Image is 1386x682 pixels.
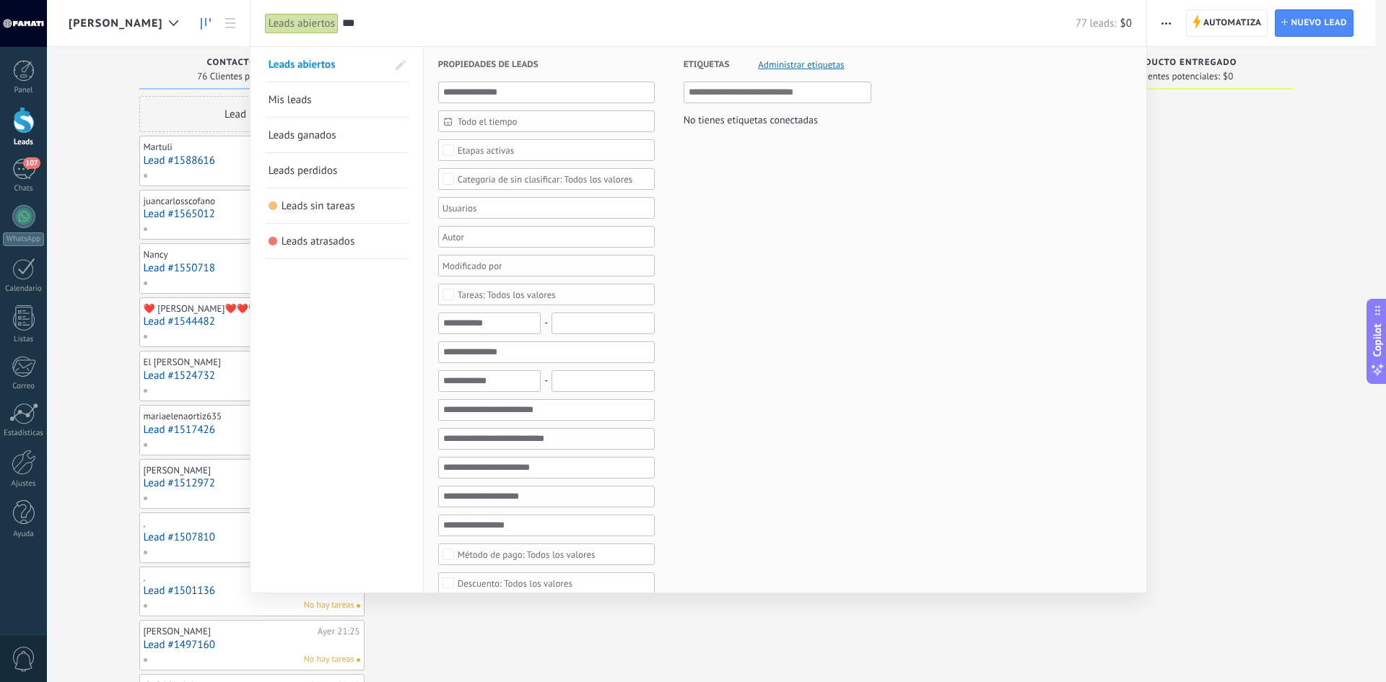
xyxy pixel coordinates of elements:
[3,479,45,489] div: Ajustes
[269,164,338,178] span: Leads perdidos
[265,118,409,153] li: Leads ganados
[269,118,405,152] a: Leads ganados
[544,371,548,391] span: -
[265,224,409,259] li: Leads atrasados
[269,128,336,142] span: Leads ganados
[458,116,647,127] span: Todo el tiempo
[3,232,44,246] div: WhatsApp
[458,174,633,185] div: Todos los valores
[3,429,45,438] div: Estadísticas
[1120,17,1132,30] span: $0
[458,578,572,589] div: Todos los valores
[265,47,409,82] li: Leads abiertos
[269,153,405,188] a: Leads perdidos
[684,110,818,129] div: No tienes etiquetas conectadas
[3,86,45,95] div: Panel
[269,224,405,258] a: Leads atrasados
[269,58,336,71] span: Leads abiertos
[544,313,548,333] span: -
[3,530,45,539] div: Ayuda
[458,145,515,156] div: Etapas activas
[269,188,405,223] a: Leads sin tareas
[438,47,539,82] span: Propiedades de leads
[269,93,312,107] span: Mis leads
[458,549,596,560] div: Todos los valores
[269,82,405,117] a: Mis leads
[684,47,730,82] span: Etiquetas
[758,60,844,69] span: Administrar etiquetas
[265,13,339,34] div: Leads abiertos
[282,235,355,248] span: Leads atrasados
[458,289,556,300] div: Todos los valores
[1370,323,1385,357] span: Copilot
[265,82,409,118] li: Mis leads
[269,201,278,211] span: Leads sin tareas
[3,138,45,147] div: Leads
[269,47,387,82] a: Leads abiertos
[3,284,45,294] div: Calendario
[265,153,409,188] li: Leads perdidos
[3,184,45,193] div: Chats
[269,237,278,246] span: Leads atrasados
[3,335,45,344] div: Listas
[265,188,409,224] li: Leads sin tareas
[1076,17,1117,30] span: 77 leads:
[282,199,355,213] span: Leads sin tareas
[3,382,45,391] div: Correo
[23,157,40,169] span: 107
